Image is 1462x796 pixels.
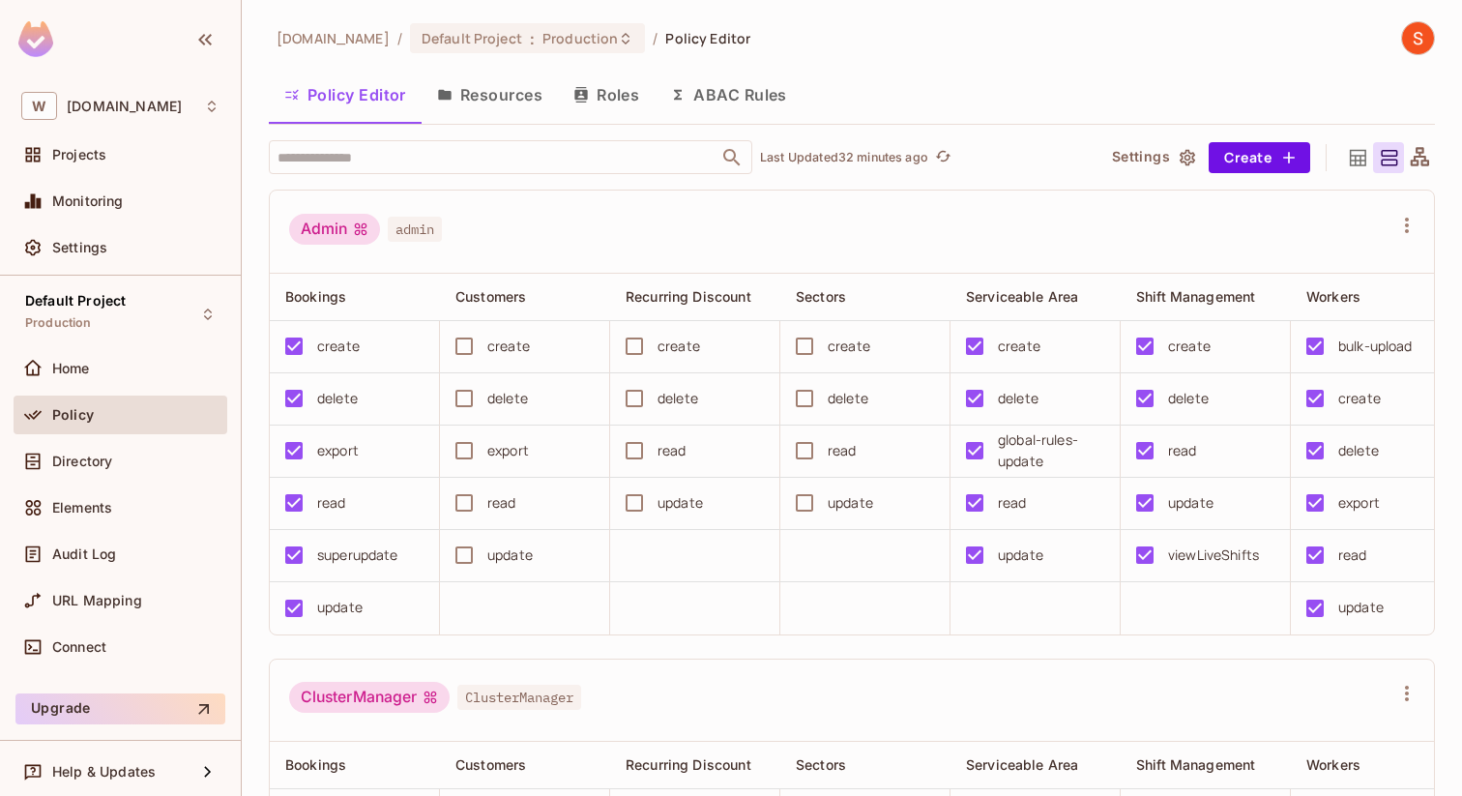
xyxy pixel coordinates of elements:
span: Home [52,361,90,376]
span: Default Project [25,293,126,309]
span: Recurring Discount [626,756,751,773]
div: delete [1338,440,1379,461]
div: Admin [289,214,380,245]
div: create [487,336,530,357]
span: URL Mapping [52,593,142,608]
div: create [1168,336,1211,357]
div: superupdate [317,545,398,566]
span: Bookings [285,756,346,773]
button: Resources [422,71,558,119]
div: ClusterManager [289,682,450,713]
span: the active workspace [277,29,390,47]
div: create [658,336,700,357]
div: read [998,492,1027,514]
span: Directory [52,454,112,469]
span: Workspace: withpronto.com [67,99,182,114]
span: Recurring Discount [626,288,751,305]
span: Policy [52,407,94,423]
li: / [653,29,658,47]
span: Projects [52,147,106,162]
span: Production [542,29,618,47]
span: Sectors [796,288,846,305]
div: read [317,492,346,514]
div: update [658,492,703,514]
div: read [1168,440,1197,461]
div: export [487,440,529,461]
span: Connect [52,639,106,655]
img: Shubhang Singhal [1402,22,1434,54]
div: delete [487,388,528,409]
span: : [529,31,536,46]
div: update [1168,492,1213,514]
div: delete [998,388,1038,409]
img: SReyMgAAAABJRU5ErkJggg== [18,21,53,57]
span: Elements [52,500,112,516]
div: create [998,336,1040,357]
div: delete [828,388,868,409]
span: refresh [935,148,951,167]
span: Shift Management [1136,756,1255,773]
span: Monitoring [52,193,124,209]
div: read [1338,545,1367,566]
div: create [828,336,870,357]
div: read [658,440,687,461]
div: delete [1168,388,1209,409]
button: Policy Editor [269,71,422,119]
p: Last Updated 32 minutes ago [760,150,928,165]
div: delete [658,388,698,409]
button: Upgrade [15,693,225,724]
span: Sectors [796,756,846,773]
div: viewLiveShifts [1168,545,1259,566]
span: Workers [1306,288,1360,305]
span: Customers [455,288,526,305]
span: Help & Updates [52,764,156,780]
span: Production [25,315,92,331]
span: Serviceable Area [966,756,1078,773]
button: refresh [932,146,955,169]
span: Default Project [422,29,522,47]
div: read [487,492,516,514]
div: export [317,440,359,461]
span: Click to refresh data [928,146,955,169]
span: Policy Editor [665,29,750,47]
button: Roles [558,71,655,119]
span: W [21,92,57,120]
button: ABAC Rules [655,71,803,119]
span: Settings [52,240,107,255]
div: update [487,545,533,566]
span: Customers [455,756,526,773]
div: global-rules-update [998,429,1104,472]
div: export [1338,492,1380,514]
div: update [1338,597,1384,618]
li: / [397,29,402,47]
div: create [1338,388,1381,409]
button: Create [1209,142,1310,173]
span: admin [388,217,442,242]
div: bulk-upload [1338,336,1413,357]
div: read [828,440,857,461]
div: delete [317,388,358,409]
span: Audit Log [52,546,116,562]
span: ClusterManager [457,685,581,710]
span: Serviceable Area [966,288,1078,305]
span: Bookings [285,288,346,305]
span: Shift Management [1136,288,1255,305]
div: update [317,597,363,618]
div: create [317,336,360,357]
button: Open [718,144,746,171]
div: update [998,545,1043,566]
div: update [828,492,873,514]
button: Settings [1104,142,1201,173]
span: Workers [1306,756,1360,773]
